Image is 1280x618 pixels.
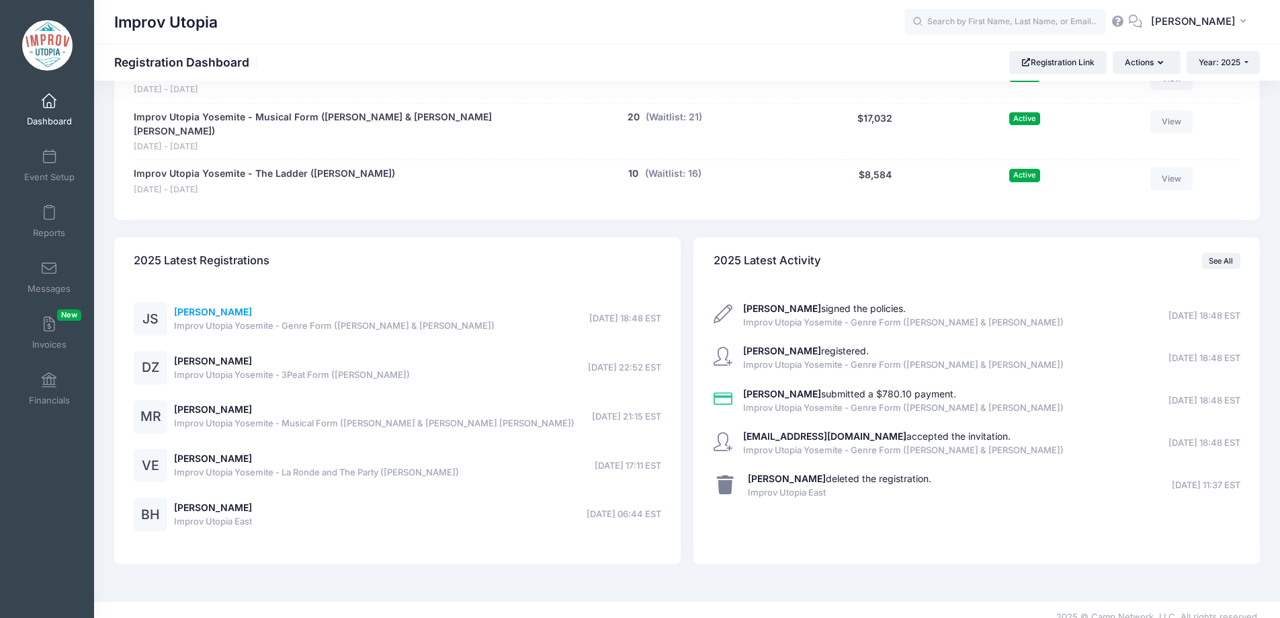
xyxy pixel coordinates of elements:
div: DZ [134,351,167,385]
a: [PERSON_NAME] [174,403,252,415]
a: [PERSON_NAME] [174,306,252,317]
a: [PERSON_NAME] [174,453,252,464]
a: Financials [17,365,81,412]
a: [PERSON_NAME]deleted the registration. [748,473,931,484]
button: [PERSON_NAME] [1142,7,1260,38]
a: [PERSON_NAME]submitted a $780.10 payment. [743,388,956,399]
a: InvoicesNew [17,309,81,356]
span: New [57,309,81,321]
a: JS [134,314,167,325]
button: Actions [1113,51,1180,74]
a: MR [134,412,167,423]
span: [DATE] 18:48 EST [1168,309,1240,323]
span: [DATE] 06:44 EST [587,508,661,521]
a: Improv Utopia Yosemite - Musical Form ([PERSON_NAME] & [PERSON_NAME] [PERSON_NAME]) [134,110,525,139]
div: MR [134,400,167,434]
h1: Registration Dashboard [114,55,261,69]
span: Active [1009,112,1040,125]
a: [PERSON_NAME]registered. [743,345,869,356]
button: 10 [628,167,638,181]
a: Registration Link [1009,51,1107,74]
button: 20 [628,110,640,124]
span: [DATE] 21:15 EST [592,410,661,424]
a: Event Setup [17,142,81,189]
span: Improv Utopia Yosemite - 3Peat Form ([PERSON_NAME]) [174,369,410,382]
div: $17,032 [798,110,953,153]
span: Dashboard [27,116,72,127]
strong: [PERSON_NAME] [743,303,821,314]
span: [DATE] 18:48 EST [1168,352,1240,365]
a: View [1150,110,1193,133]
div: JS [134,302,167,336]
span: Year: 2025 [1199,57,1240,67]
span: Invoices [32,339,67,350]
h1: Improv Utopia [114,7,218,38]
span: Active [1009,169,1040,182]
button: (Waitlist: 21) [646,110,702,124]
span: [DATE] 17:11 EST [595,459,661,473]
a: Improv Utopia Yosemite - The Ladder ([PERSON_NAME]) [134,167,395,181]
h4: 2025 Latest Registrations [134,242,269,280]
span: [DATE] 22:52 EST [588,361,661,375]
span: [DATE] - [DATE] [134,83,453,96]
span: Improv Utopia Yosemite - Genre Form ([PERSON_NAME] & [PERSON_NAME]) [743,444,1064,457]
span: Improv Utopia Yosemite - Genre Form ([PERSON_NAME] & [PERSON_NAME]) [743,401,1064,415]
div: $8,584 [798,167,953,196]
a: [EMAIL_ADDRESS][DOMAIN_NAME]accepted the invitation. [743,430,1011,442]
a: BH [134,510,167,521]
span: Messages [28,283,71,295]
a: DZ [134,362,167,374]
button: (Waitlist: 16) [645,167,701,181]
a: [PERSON_NAME] [174,355,252,366]
strong: [EMAIL_ADDRESS][DOMAIN_NAME] [743,430,906,442]
span: Improv Utopia Yosemite - Genre Form ([PERSON_NAME] & [PERSON_NAME]) [174,319,495,333]
span: [DATE] 18:48 EST [1168,394,1240,408]
span: Improv Utopia East [174,515,252,529]
div: BH [134,498,167,531]
a: See All [1202,253,1240,269]
input: Search by First Name, Last Name, or Email... [904,9,1106,36]
span: Improv Utopia Yosemite - Genre Form ([PERSON_NAME] & [PERSON_NAME]) [743,358,1064,372]
span: Improv Utopia East [748,486,931,500]
button: Year: 2025 [1187,51,1260,74]
span: [DATE] 11:37 EST [1172,479,1240,492]
a: Dashboard [17,86,81,133]
img: Improv Utopia [22,20,73,71]
span: Improv Utopia Yosemite - Musical Form ([PERSON_NAME] & [PERSON_NAME] [PERSON_NAME]) [174,417,574,430]
strong: [PERSON_NAME] [743,345,821,356]
a: Messages [17,254,81,301]
span: [DATE] 18:48 EST [1168,436,1240,450]
span: [DATE] 18:48 EST [589,312,661,325]
strong: [PERSON_NAME] [743,388,821,399]
div: VE [134,449,167,482]
span: [DATE] - [DATE] [134,184,395,196]
span: Event Setup [24,171,75,183]
a: Reports [17,198,81,245]
a: [PERSON_NAME]signed the policies. [743,303,906,314]
div: $17,044 [798,67,953,96]
h4: 2025 Latest Activity [714,242,821,280]
a: [PERSON_NAME] [174,502,252,513]
a: View [1150,167,1193,190]
span: Improv Utopia Yosemite - La Ronde and The Party ([PERSON_NAME]) [174,466,459,479]
a: VE [134,461,167,472]
span: Improv Utopia Yosemite - Genre Form ([PERSON_NAME] & [PERSON_NAME]) [743,316,1064,330]
span: [PERSON_NAME] [1151,14,1236,29]
span: [DATE] - [DATE] [134,141,525,153]
span: Reports [33,227,65,239]
span: Financials [29,395,70,406]
strong: [PERSON_NAME] [748,473,826,484]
